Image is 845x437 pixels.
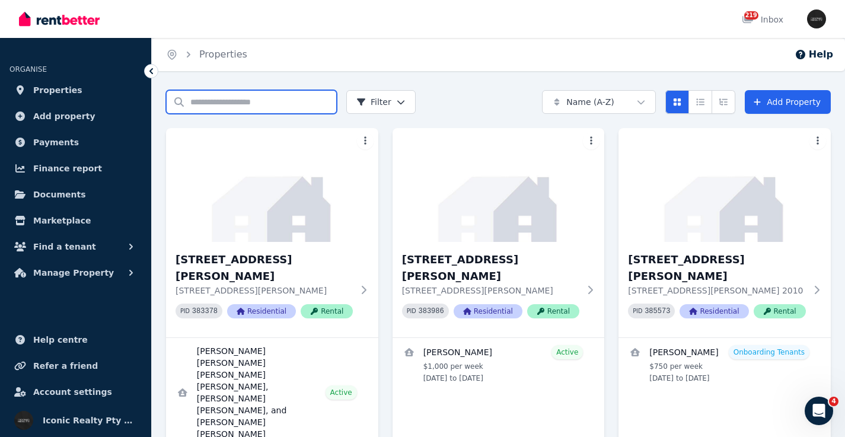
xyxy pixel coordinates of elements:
[33,135,79,149] span: Payments
[645,307,670,315] code: 385573
[744,11,758,20] span: 219
[180,308,190,314] small: PID
[628,251,805,285] h3: [STREET_ADDRESS][PERSON_NAME]
[9,209,142,232] a: Marketplace
[583,133,600,149] button: More options
[393,128,605,337] a: 1/1 Mitchell St, North Bondi - 32[STREET_ADDRESS][PERSON_NAME][STREET_ADDRESS][PERSON_NAME]PID 38...
[633,308,642,314] small: PID
[688,90,712,114] button: Compact list view
[566,96,614,108] span: Name (A-Z)
[33,333,88,347] span: Help centre
[665,90,689,114] button: Card view
[618,128,831,337] a: 1/4 Little Riley St, Surry Hills - 44[STREET_ADDRESS][PERSON_NAME][STREET_ADDRESS][PERSON_NAME] 2...
[33,213,91,228] span: Marketplace
[9,261,142,285] button: Manage Property
[199,49,247,60] a: Properties
[795,47,833,62] button: Help
[176,251,353,285] h3: [STREET_ADDRESS][PERSON_NAME]
[9,380,142,404] a: Account settings
[754,304,806,318] span: Rental
[14,411,33,430] img: Iconic Realty Pty Ltd
[407,308,416,314] small: PID
[393,128,605,242] img: 1/1 Mitchell St, North Bondi - 32
[419,307,444,315] code: 383986
[665,90,735,114] div: View options
[402,285,579,296] p: [STREET_ADDRESS][PERSON_NAME]
[166,128,378,242] img: 1/1 Henderson St, Bondi - 10
[33,83,82,97] span: Properties
[628,285,805,296] p: [STREET_ADDRESS][PERSON_NAME] 2010
[712,90,735,114] button: Expanded list view
[527,304,579,318] span: Rental
[9,78,142,102] a: Properties
[618,128,831,242] img: 1/4 Little Riley St, Surry Hills - 44
[542,90,656,114] button: Name (A-Z)
[33,109,95,123] span: Add property
[680,304,748,318] span: Residential
[9,104,142,128] a: Add property
[745,90,831,114] a: Add Property
[9,65,47,74] span: ORGANISE
[19,10,100,28] img: RentBetter
[9,130,142,154] a: Payments
[356,96,391,108] span: Filter
[829,397,838,406] span: 4
[301,304,353,318] span: Rental
[742,14,783,25] div: Inbox
[9,183,142,206] a: Documents
[402,251,579,285] h3: [STREET_ADDRESS][PERSON_NAME]
[9,354,142,378] a: Refer a friend
[9,328,142,352] a: Help centre
[43,413,137,428] span: Iconic Realty Pty Ltd
[357,133,374,149] button: More options
[9,235,142,259] button: Find a tenant
[176,285,353,296] p: [STREET_ADDRESS][PERSON_NAME]
[807,9,826,28] img: Iconic Realty Pty Ltd
[805,397,833,425] iframe: Intercom live chat
[152,38,262,71] nav: Breadcrumb
[618,338,831,390] a: View details for Luis Perez
[33,385,112,399] span: Account settings
[33,359,98,373] span: Refer a friend
[192,307,218,315] code: 383378
[454,304,522,318] span: Residential
[393,338,605,390] a: View details for Bethany Walker
[809,133,826,149] button: More options
[166,128,378,337] a: 1/1 Henderson St, Bondi - 10[STREET_ADDRESS][PERSON_NAME][STREET_ADDRESS][PERSON_NAME]PID 383378R...
[33,187,86,202] span: Documents
[9,157,142,180] a: Finance report
[33,161,102,176] span: Finance report
[33,240,96,254] span: Find a tenant
[33,266,114,280] span: Manage Property
[227,304,296,318] span: Residential
[346,90,416,114] button: Filter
